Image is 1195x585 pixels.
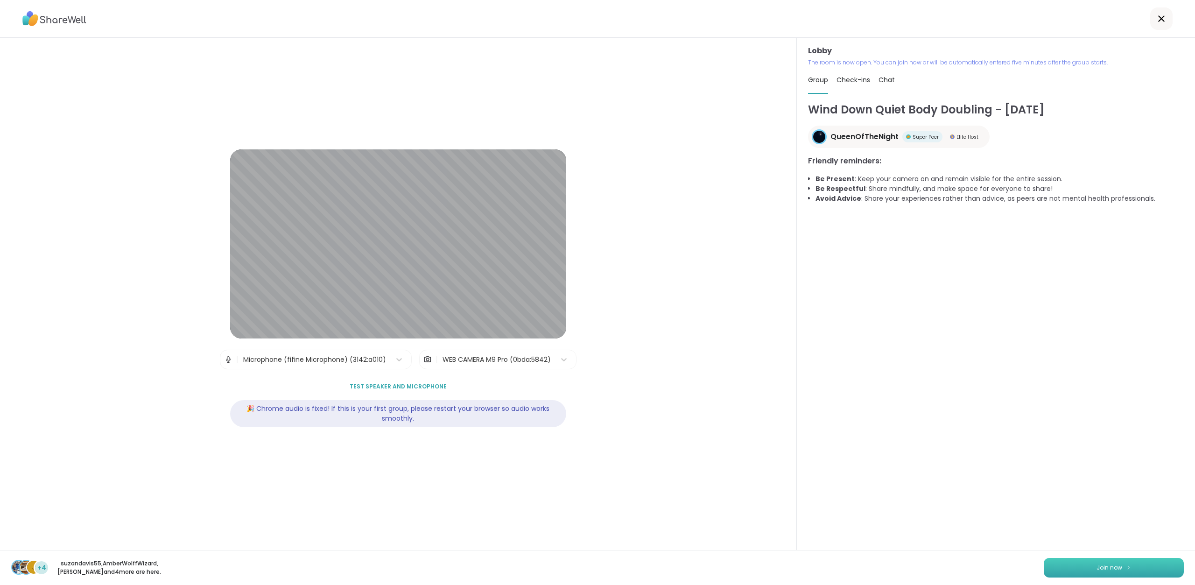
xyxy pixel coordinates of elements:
img: Super Peer [906,134,911,139]
p: suzandavis55 , AmberWolffWizard , [PERSON_NAME] and 4 more are here. [57,559,162,576]
li: : Share mindfully, and make space for everyone to share! [815,184,1184,194]
img: Camera [423,350,432,369]
img: ShareWell Logo [22,8,86,29]
span: J [32,561,36,573]
li: : Share your experiences rather than advice, as peers are not mental health professionals. [815,194,1184,204]
span: Join now [1097,564,1122,572]
p: The room is now open. You can join now or will be automatically entered five minutes after the gr... [808,58,1184,67]
h1: Wind Down Quiet Body Doubling - [DATE] [808,101,1184,118]
li: : Keep your camera on and remain visible for the entire session. [815,174,1184,184]
div: Microphone (fifine Microphone) (3142:a010) [243,355,386,365]
b: Avoid Advice [815,194,861,203]
span: Check-ins [836,75,870,85]
button: Join now [1044,558,1184,578]
b: Be Respectful [815,184,865,193]
div: WEB CAMERA M9 Pro (0bda:5842) [443,355,551,365]
span: QueenOfTheNight [830,131,899,142]
span: Elite Host [956,134,978,141]
span: Super Peer [913,134,939,141]
a: QueenOfTheNightQueenOfTheNightSuper PeerSuper PeerElite HostElite Host [808,126,990,148]
span: +4 [37,563,46,573]
span: Group [808,75,828,85]
span: Chat [879,75,895,85]
span: | [436,350,438,369]
div: 🎉 Chrome audio is fixed! If this is your first group, please restart your browser so audio works ... [230,400,566,427]
img: QueenOfTheNight [813,131,825,143]
h3: Lobby [808,45,1184,56]
span: Test speaker and microphone [350,382,447,391]
img: AmberWolffWizard [20,561,33,574]
img: Microphone [224,350,232,369]
span: | [236,350,239,369]
b: Be Present [815,174,855,183]
img: suzandavis55 [12,561,25,574]
h3: Friendly reminders: [808,155,1184,167]
button: Test speaker and microphone [346,377,450,396]
img: ShareWell Logomark [1126,565,1132,570]
img: Elite Host [950,134,955,139]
